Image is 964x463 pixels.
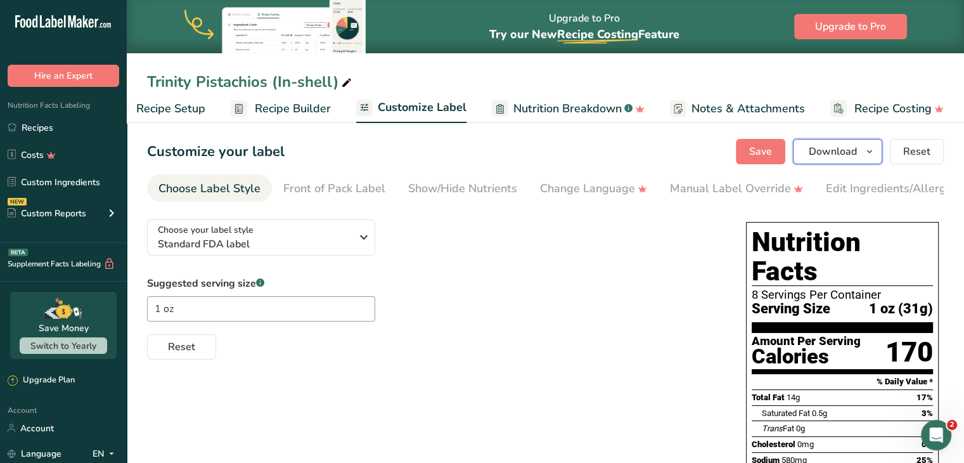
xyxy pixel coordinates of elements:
button: Download [793,139,882,164]
span: 0g [796,424,805,433]
span: Reset [168,339,195,355]
button: Upgrade to Pro [794,14,907,39]
a: Recipe Builder [231,95,331,123]
div: Change Language [540,180,647,197]
span: Notes & Attachments [691,100,805,117]
span: Try our New Feature [489,27,679,42]
a: Nutrition Breakdown [492,95,645,123]
span: Switch to Yearly [30,340,96,352]
div: Front of Pack Label [283,180,385,197]
span: Recipe Costing [557,27,638,42]
span: Total Fat [752,393,785,402]
div: 8 Servings Per Container [752,289,933,301]
span: Saturated Fat [762,408,810,418]
button: Choose your label style Standard FDA label [147,219,375,256]
div: Upgrade Plan [8,374,75,387]
div: Manual Label Override [670,180,803,197]
span: Standard FDA label [158,237,351,252]
iframe: Intercom live chat [921,420,951,450]
a: Notes & Attachments [670,95,805,123]
div: EN [93,446,119,461]
button: Hire an Expert [8,65,119,87]
div: 170 [885,336,933,369]
div: Trinity Pistachios (In-shell) [147,70,354,93]
section: % Daily Value * [752,374,933,389]
div: BETA [8,249,28,256]
span: 3% [922,408,933,418]
a: Recipe Costing [830,95,944,123]
span: 0mg [797,440,814,449]
span: Download [809,144,857,159]
span: Upgrade to Pro [815,19,886,34]
span: Customize Label [378,99,466,116]
span: Save [749,144,772,159]
span: Nutrition Breakdown [513,100,622,117]
label: Suggested serving size [147,276,375,291]
span: Choose your label style [158,223,254,237]
div: Choose Label Style [158,180,260,197]
a: Customize Label [356,93,466,124]
span: Recipe Costing [854,100,932,117]
span: Serving Size [752,301,830,317]
div: Show/Hide Nutrients [408,180,517,197]
div: NEW [8,198,27,205]
span: Fat [762,424,794,433]
div: Calories [752,348,861,366]
a: Recipe Setup [112,95,205,123]
span: Recipe Setup [136,100,205,117]
span: Cholesterol [752,440,795,449]
button: Switch to Yearly [20,337,107,354]
span: Recipe Builder [255,100,331,117]
h1: Nutrition Facts [752,228,933,286]
span: Reset [903,144,930,159]
div: Save Money [39,322,89,335]
span: 17% [916,393,933,402]
span: 1 oz (31g) [869,301,933,317]
button: Save [736,139,785,164]
h1: Customize your label [147,141,285,162]
button: Reset [890,139,944,164]
button: Reset [147,334,216,360]
span: 0.5g [812,408,827,418]
div: Custom Reports [8,207,86,220]
span: 2 [947,420,957,430]
i: Trans [762,424,783,433]
div: Upgrade to Pro [489,1,679,53]
div: Amount Per Serving [752,336,861,348]
span: 14g [787,393,800,402]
